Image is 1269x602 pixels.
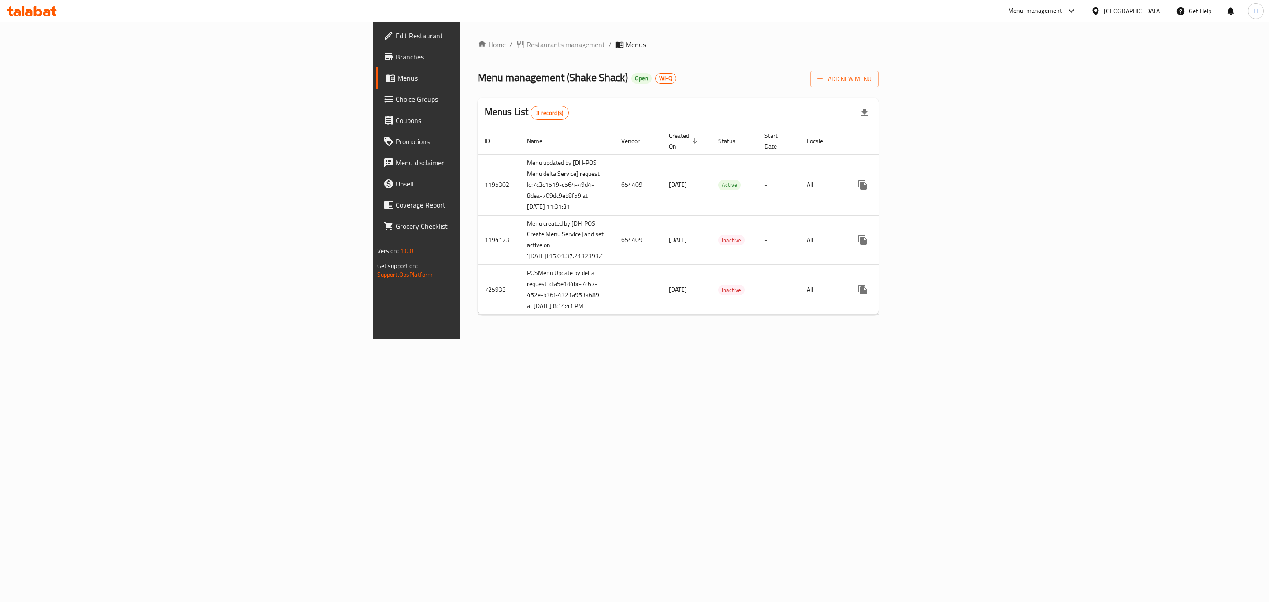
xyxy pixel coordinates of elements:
[873,279,894,300] button: Change Status
[396,94,578,104] span: Choice Groups
[396,30,578,41] span: Edit Restaurant
[852,279,873,300] button: more
[718,136,747,146] span: Status
[376,46,585,67] a: Branches
[376,25,585,46] a: Edit Restaurant
[800,154,845,215] td: All
[854,102,875,123] div: Export file
[852,174,873,195] button: more
[626,39,646,50] span: Menus
[376,110,585,131] a: Coupons
[377,245,399,256] span: Version:
[807,136,835,146] span: Locale
[376,67,585,89] a: Menus
[396,115,578,126] span: Coupons
[631,74,652,82] span: Open
[873,229,894,250] button: Change Status
[376,131,585,152] a: Promotions
[478,128,944,315] table: enhanced table
[757,215,800,265] td: -
[631,73,652,84] div: Open
[621,136,651,146] span: Vendor
[396,178,578,189] span: Upsell
[396,52,578,62] span: Branches
[669,179,687,190] span: [DATE]
[376,216,585,237] a: Grocery Checklist
[531,106,569,120] div: Total records count
[718,235,745,245] span: Inactive
[478,39,879,50] nav: breadcrumb
[845,128,944,155] th: Actions
[396,157,578,168] span: Menu disclaimer
[669,130,701,152] span: Created On
[1104,6,1162,16] div: [GEOGRAPHIC_DATA]
[527,136,554,146] span: Name
[614,154,662,215] td: 654409
[614,215,662,265] td: 654409
[1254,6,1258,16] span: H
[396,200,578,210] span: Coverage Report
[377,260,418,271] span: Get support on:
[396,136,578,147] span: Promotions
[817,74,872,85] span: Add New Menu
[764,130,789,152] span: Start Date
[810,71,879,87] button: Add New Menu
[485,105,569,120] h2: Menus List
[852,229,873,250] button: more
[718,285,745,295] span: Inactive
[377,269,433,280] a: Support.OpsPlatform
[531,109,568,117] span: 3 record(s)
[873,174,894,195] button: Change Status
[485,136,501,146] span: ID
[757,154,800,215] td: -
[669,234,687,245] span: [DATE]
[800,265,845,315] td: All
[376,194,585,216] a: Coverage Report
[1008,6,1062,16] div: Menu-management
[718,180,741,190] span: Active
[396,221,578,231] span: Grocery Checklist
[478,67,628,87] span: Menu management ( Shake Shack )
[400,245,414,256] span: 1.0.0
[376,152,585,173] a: Menu disclaimer
[376,89,585,110] a: Choice Groups
[669,284,687,295] span: [DATE]
[757,265,800,315] td: -
[800,215,845,265] td: All
[609,39,612,50] li: /
[376,173,585,194] a: Upsell
[656,74,676,82] span: WI-Q
[397,73,578,83] span: Menus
